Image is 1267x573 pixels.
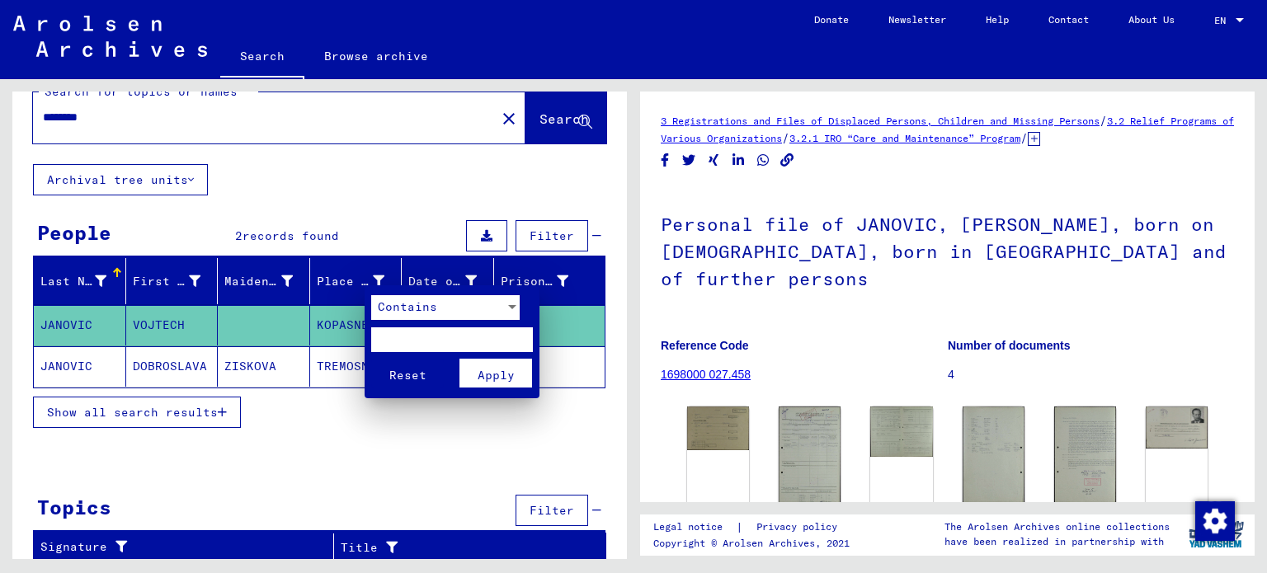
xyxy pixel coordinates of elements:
[478,368,515,383] span: Apply
[1195,501,1235,541] img: Change consent
[371,359,444,387] button: Reset
[459,359,532,387] button: Apply
[378,299,437,314] span: Contains
[389,368,426,383] span: Reset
